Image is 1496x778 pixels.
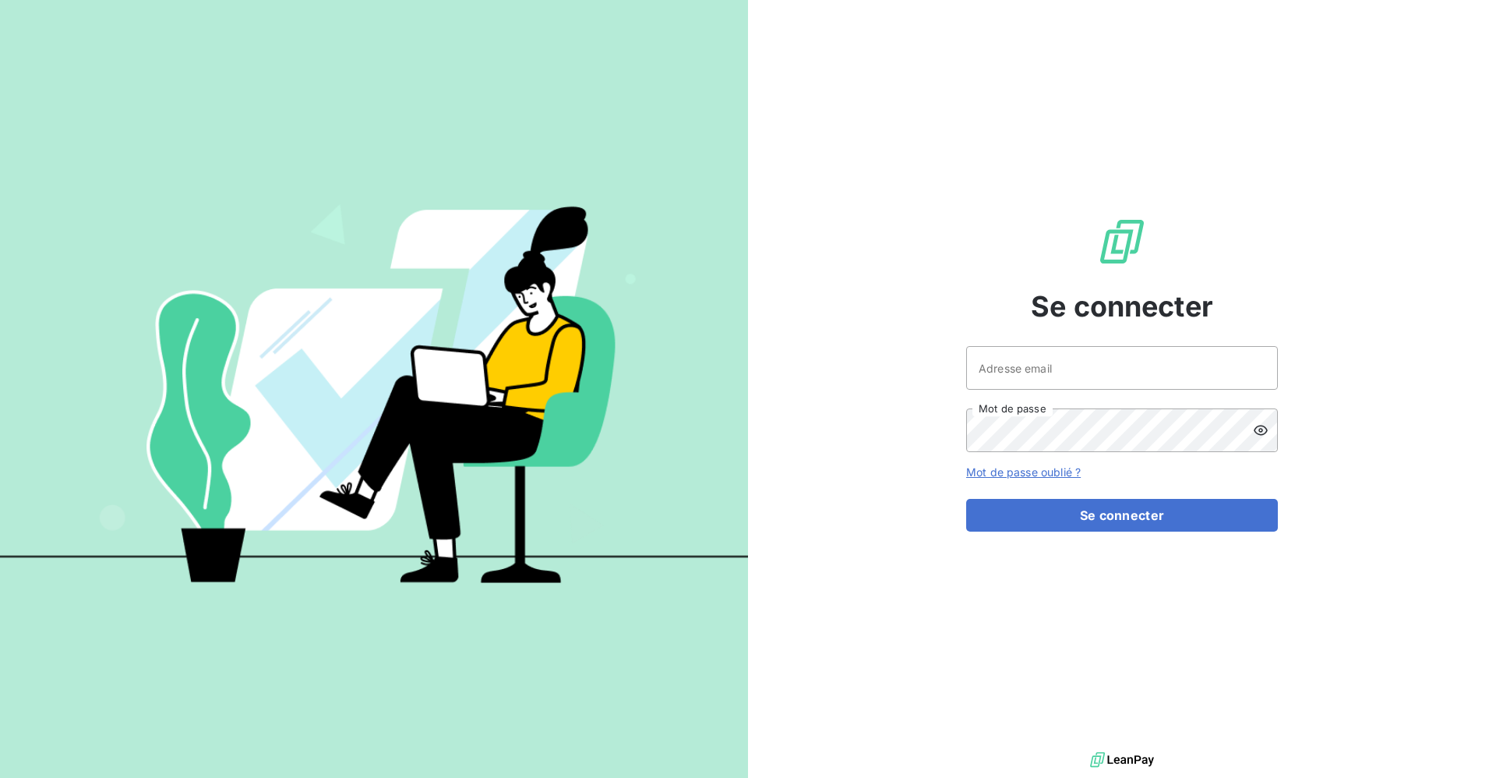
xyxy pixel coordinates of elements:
img: logo [1090,748,1154,772]
img: Logo LeanPay [1097,217,1147,267]
span: Se connecter [1031,285,1213,327]
input: placeholder [966,346,1278,390]
a: Mot de passe oublié ? [966,465,1081,479]
button: Se connecter [966,499,1278,532]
